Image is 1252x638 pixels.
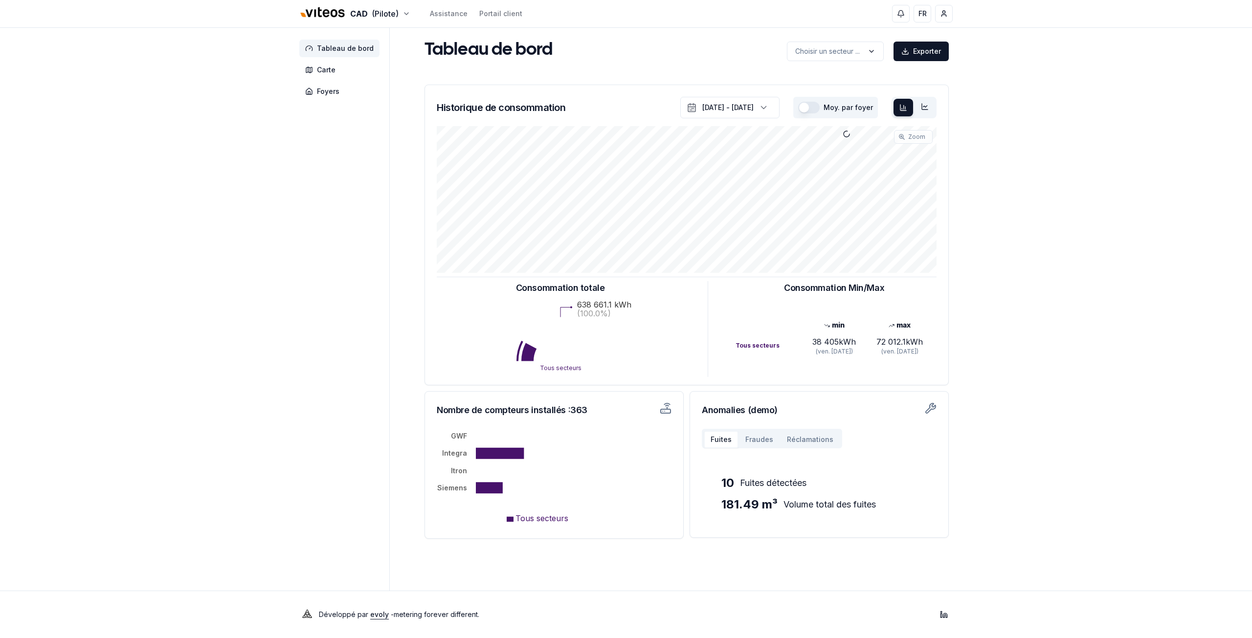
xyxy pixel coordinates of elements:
[319,608,479,621] p: Développé par - metering forever different .
[317,87,339,96] span: Foyers
[740,476,806,490] span: Fuites détectées
[721,475,734,491] span: 10
[908,133,925,141] span: Zoom
[918,9,927,19] span: FR
[801,336,867,348] div: 38 405 kWh
[736,342,801,350] div: Tous secteurs
[867,348,933,355] div: (ven. [DATE])
[702,103,754,112] div: [DATE] - [DATE]
[437,101,565,114] h3: Historique de consommation
[780,431,840,448] button: Réclamations
[795,46,860,56] p: Choisir un secteur ...
[680,97,780,118] button: [DATE] - [DATE]
[350,8,368,20] span: CAD
[702,403,937,417] h3: Anomalies (demo)
[299,1,346,24] img: Viteos - CAD Logo
[824,104,873,111] label: Moy. par foyer
[515,513,568,523] span: Tous secteurs
[738,431,780,448] button: Fraudes
[801,348,867,355] div: (ven. [DATE])
[894,42,949,61] button: Exporter
[299,61,383,79] a: Carte
[425,41,553,60] h1: Tableau de bord
[787,42,884,61] button: label
[479,9,522,19] a: Portail client
[914,5,931,22] button: FR
[317,44,374,53] span: Tableau de bord
[577,308,611,318] text: (100.0%)
[437,484,467,492] tspan: Siemens
[370,610,389,618] a: evoly
[299,607,315,622] img: Evoly Logo
[704,431,738,448] button: Fuites
[451,466,467,475] tspan: Itron
[299,40,383,57] a: Tableau de bord
[784,281,884,295] h3: Consommation Min/Max
[442,449,467,457] tspan: Integra
[539,364,581,372] text: Tous secteurs
[372,8,399,20] span: (Pilote)
[317,65,335,75] span: Carte
[299,83,383,100] a: Foyers
[451,432,467,440] tspan: GWF
[577,300,631,309] text: 638 661.1 kWh
[437,403,607,417] h3: Nombre de compteurs installés : 363
[721,497,778,512] span: 181.49 m³
[430,9,468,19] a: Assistance
[867,336,933,348] div: 72 012.1 kWh
[299,3,410,24] button: CAD(Pilote)
[801,320,867,330] div: min
[783,498,876,511] span: Volume total des fuites
[867,320,933,330] div: max
[516,281,604,295] h3: Consommation totale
